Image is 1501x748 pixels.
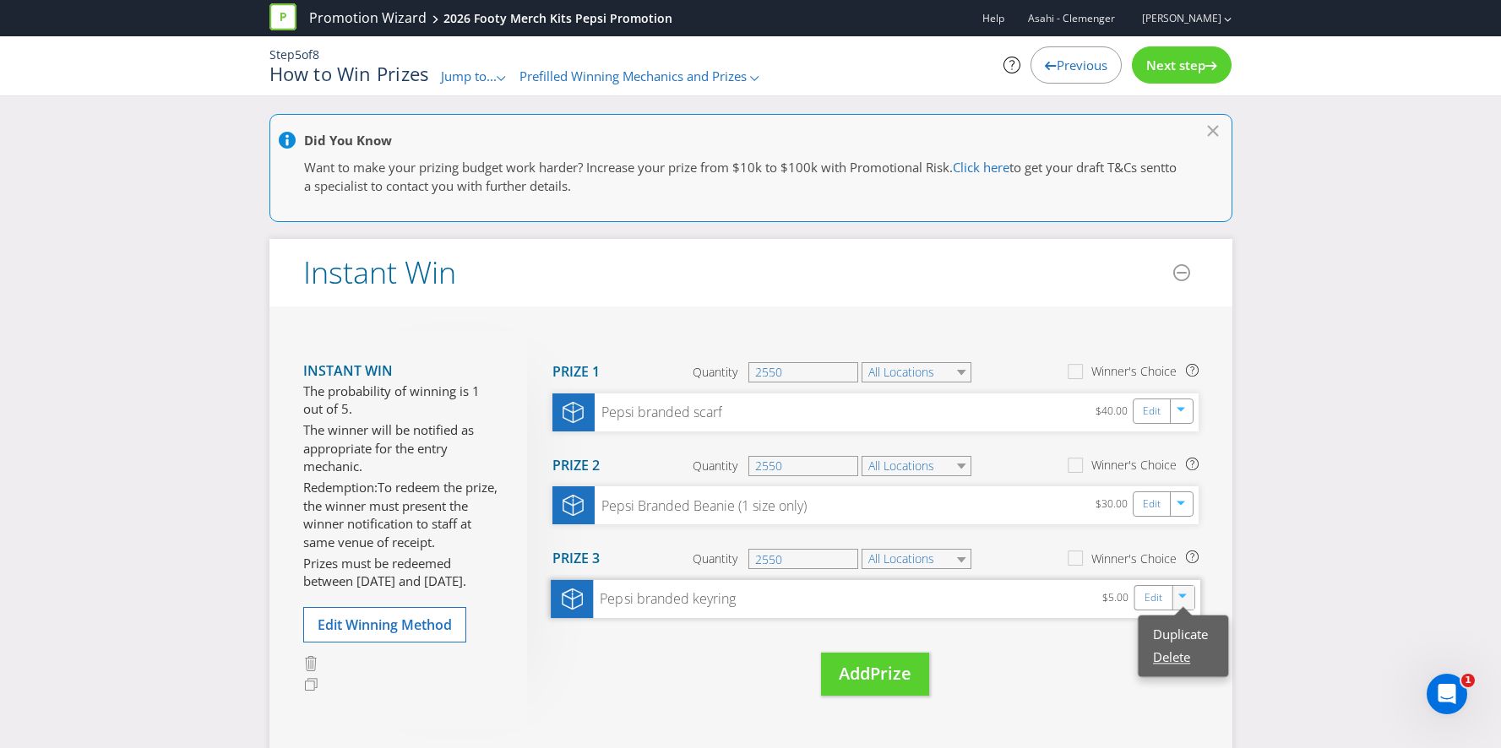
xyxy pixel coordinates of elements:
span: of [302,46,313,62]
span: Quantity [693,458,737,474]
a: Edit [1144,588,1161,608]
div: 2026 Footy Merch Kits Pepsi Promotion [443,10,672,27]
span: Jump to... [441,68,497,84]
h4: Prize 2 [552,458,600,474]
div: $30.00 [1096,495,1133,516]
h2: Instant Win [303,256,456,290]
span: Add [839,662,870,685]
span: Asahi - Clemenger [1028,11,1115,25]
p: Prizes must be redeemed between [DATE] and [DATE]. [303,555,502,591]
span: Want to make your prizing budget work harder? Increase your prize from $10k to $100k with Promoti... [304,159,953,176]
a: Edit [1143,402,1161,421]
span: Prize [870,662,911,685]
span: Quantity [693,550,737,567]
span: Next step [1146,57,1205,73]
div: Winner's Choice [1091,363,1177,380]
span: to get your draft T&Cs sentto a specialist to contact you with further details. [304,159,1177,193]
div: Pepsi branded scarf [595,403,722,422]
span: Previous [1057,57,1107,73]
span: Quantity [693,364,737,381]
div: $40.00 [1096,402,1133,423]
div: Winner's Choice [1091,457,1177,474]
span: 8 [313,46,319,62]
div: Pepsi Branded Beanie (1 size only) [595,496,807,516]
a: Edit [1143,495,1161,514]
span: To redeem the prize, the winner must present the winner notification to staff at same venue of re... [303,479,498,550]
a: Delete [1153,648,1190,665]
a: [PERSON_NAME] [1125,11,1221,25]
button: Edit Winning Method [303,607,466,642]
h4: Instant Win [303,364,502,379]
p: The winner will be notified as appropriate for the entry mechanic. [303,421,502,475]
h1: How to Win Prizes [269,63,429,84]
span: Redemption: [303,479,378,496]
span: Prefilled Winning Mechanics and Prizes [519,68,747,84]
a: Duplicate [1153,626,1208,642]
p: The probability of winning is 1 out of 5. [303,382,502,419]
div: $5.00 [1102,588,1134,610]
button: AddPrize [821,653,929,696]
iframe: Intercom live chat [1427,674,1467,714]
div: Pepsi branded keyring [593,589,736,609]
span: Edit Winning Method [318,615,452,634]
h4: Prize 1 [552,365,600,380]
a: Click here [953,159,1009,176]
a: Promotion Wizard [309,8,427,28]
div: Winner's Choice [1091,550,1177,567]
span: 5 [295,46,302,62]
span: 1 [1461,674,1475,687]
h4: Prize 3 [552,551,600,566]
a: Help [982,11,1004,25]
span: Step [269,46,295,62]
